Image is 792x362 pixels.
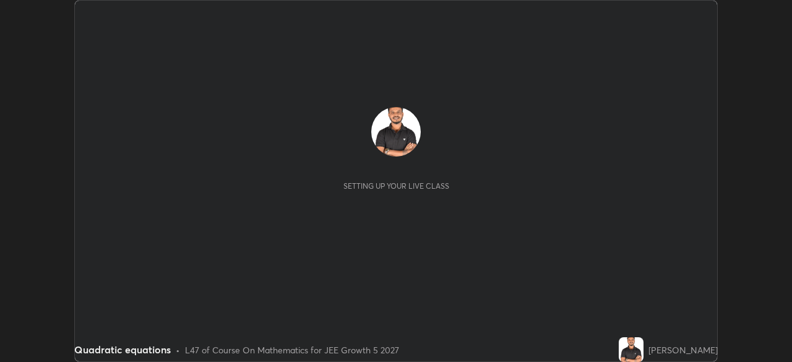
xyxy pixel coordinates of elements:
[619,337,643,362] img: 8a5640520d1649759a523a16a6c3a527.jpg
[648,343,718,356] div: [PERSON_NAME]
[74,342,171,357] div: Quadratic equations
[343,181,449,191] div: Setting up your live class
[185,343,399,356] div: L47 of Course On Mathematics for JEE Growth 5 2027
[371,107,421,157] img: 8a5640520d1649759a523a16a6c3a527.jpg
[176,343,180,356] div: •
